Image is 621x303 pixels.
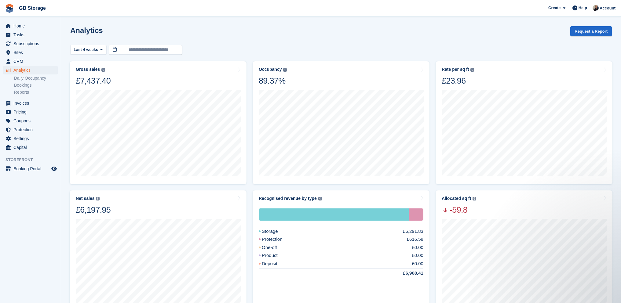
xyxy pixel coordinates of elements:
[470,68,474,72] img: icon-info-grey-7440780725fd019a000dd9b08b2336e03edf1995a4989e88bcd33f0948082b44.svg
[548,5,561,11] span: Create
[13,31,50,39] span: Tasks
[3,39,58,48] a: menu
[259,196,317,201] div: Recognised revenue by type
[442,196,471,201] div: Allocated sq ft
[3,164,58,173] a: menu
[13,125,50,134] span: Protection
[3,125,58,134] a: menu
[5,157,61,163] span: Storefront
[3,99,58,107] a: menu
[13,66,50,74] span: Analytics
[13,22,50,30] span: Home
[3,143,58,152] a: menu
[14,82,58,88] a: Bookings
[76,76,111,86] div: £7,437.40
[412,252,423,259] div: £0.00
[3,66,58,74] a: menu
[50,165,58,172] a: Preview store
[96,197,100,200] img: icon-info-grey-7440780725fd019a000dd9b08b2336e03edf1995a4989e88bcd33f0948082b44.svg
[76,205,111,215] div: £6,197.95
[76,67,100,72] div: Gross sales
[259,76,287,86] div: 89.37%
[13,57,50,66] span: CRM
[3,108,58,116] a: menu
[74,47,98,53] span: Last 4 weeks
[259,244,292,251] div: One-off
[259,67,282,72] div: Occupancy
[13,39,50,48] span: Subscriptions
[283,68,287,72] img: icon-info-grey-7440780725fd019a000dd9b08b2336e03edf1995a4989e88bcd33f0948082b44.svg
[259,252,292,259] div: Product
[259,228,293,235] div: Storage
[412,244,423,251] div: £0.00
[593,5,599,11] img: Karl Walker
[407,236,423,243] div: £616.58
[600,5,616,11] span: Account
[409,208,423,221] div: Protection
[76,196,94,201] div: Net sales
[3,117,58,125] a: menu
[442,76,474,86] div: £23.96
[70,26,103,34] h2: Analytics
[318,197,322,200] img: icon-info-grey-7440780725fd019a000dd9b08b2336e03edf1995a4989e88bcd33f0948082b44.svg
[570,26,612,36] button: Request a Report
[259,260,292,267] div: Deposit
[5,4,14,13] img: stora-icon-8386f47178a22dfd0bd8f6a31ec36ba5ce8667c1dd55bd0f319d3a0aa187defe.svg
[403,228,423,235] div: £6,291.83
[3,22,58,30] a: menu
[101,68,105,72] img: icon-info-grey-7440780725fd019a000dd9b08b2336e03edf1995a4989e88bcd33f0948082b44.svg
[259,208,409,221] div: Storage
[388,270,423,277] div: £6,908.41
[13,134,50,143] span: Settings
[412,260,423,267] div: £0.00
[3,48,58,57] a: menu
[14,89,58,95] a: Reports
[14,75,58,81] a: Daily Occupancy
[442,205,476,215] span: -59.8
[13,48,50,57] span: Sites
[13,164,50,173] span: Booking Portal
[442,67,469,72] div: Rate per sq ft
[13,117,50,125] span: Coupons
[13,143,50,152] span: Capital
[3,134,58,143] a: menu
[3,57,58,66] a: menu
[473,197,476,200] img: icon-info-grey-7440780725fd019a000dd9b08b2336e03edf1995a4989e88bcd33f0948082b44.svg
[16,3,48,13] a: GB Storage
[70,45,106,55] button: Last 4 weeks
[3,31,58,39] a: menu
[579,5,587,11] span: Help
[13,99,50,107] span: Invoices
[13,108,50,116] span: Pricing
[259,236,297,243] div: Protection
